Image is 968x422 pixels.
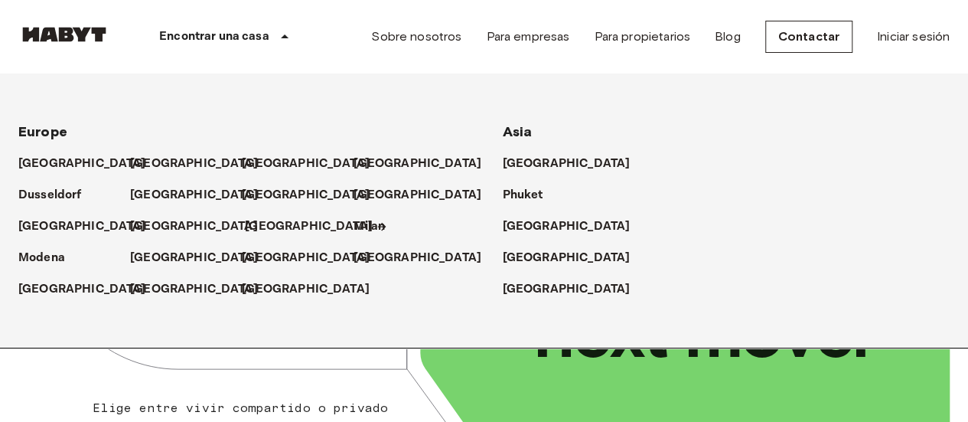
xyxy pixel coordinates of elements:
[242,249,370,267] p: [GEOGRAPHIC_DATA]
[130,186,273,204] a: [GEOGRAPHIC_DATA]
[18,155,146,173] p: [GEOGRAPHIC_DATA]
[130,280,273,299] a: [GEOGRAPHIC_DATA]
[503,123,533,140] span: Asia
[503,280,646,299] a: [GEOGRAPHIC_DATA]
[159,28,269,46] p: Encontrar una casa
[354,155,481,173] p: [GEOGRAPHIC_DATA]
[130,218,273,236] a: [GEOGRAPHIC_DATA]
[503,218,646,236] a: [GEOGRAPHIC_DATA]
[503,218,631,236] p: [GEOGRAPHIC_DATA]
[130,155,258,173] p: [GEOGRAPHIC_DATA]
[371,28,461,46] a: Sobre nosotros
[354,186,481,204] p: [GEOGRAPHIC_DATA]
[245,218,388,236] a: [GEOGRAPHIC_DATA]
[503,155,646,173] a: [GEOGRAPHIC_DATA]
[242,186,370,204] p: [GEOGRAPHIC_DATA]
[18,186,97,204] a: Dusseldorf
[354,186,497,204] a: [GEOGRAPHIC_DATA]
[715,28,741,46] a: Blog
[18,249,80,267] a: Modena
[242,155,385,173] a: [GEOGRAPHIC_DATA]
[18,280,146,299] p: [GEOGRAPHIC_DATA]
[503,155,631,173] p: [GEOGRAPHIC_DATA]
[242,280,370,299] p: [GEOGRAPHIC_DATA]
[503,186,543,204] p: Phuket
[130,218,258,236] p: [GEOGRAPHIC_DATA]
[486,28,569,46] a: Para empresas
[18,218,146,236] p: [GEOGRAPHIC_DATA]
[18,186,82,204] p: Dusseldorf
[18,280,161,299] a: [GEOGRAPHIC_DATA]
[18,218,161,236] a: [GEOGRAPHIC_DATA]
[503,186,559,204] a: Phuket
[130,280,258,299] p: [GEOGRAPHIC_DATA]
[18,27,110,42] img: Habyt
[765,21,852,53] a: Contactar
[503,280,631,299] p: [GEOGRAPHIC_DATA]
[354,155,497,173] a: [GEOGRAPHIC_DATA]
[242,186,385,204] a: [GEOGRAPHIC_DATA]
[242,155,370,173] p: [GEOGRAPHIC_DATA]
[130,249,273,267] a: [GEOGRAPHIC_DATA]
[354,249,497,267] a: [GEOGRAPHIC_DATA]
[18,249,65,267] p: Modena
[18,123,67,140] span: Europe
[877,28,950,46] a: Iniciar sesión
[130,249,258,267] p: [GEOGRAPHIC_DATA]
[354,249,481,267] p: [GEOGRAPHIC_DATA]
[503,249,631,267] p: [GEOGRAPHIC_DATA]
[594,28,690,46] a: Para propietarios
[242,249,385,267] a: [GEOGRAPHIC_DATA]
[503,249,646,267] a: [GEOGRAPHIC_DATA]
[242,280,385,299] a: [GEOGRAPHIC_DATA]
[18,155,161,173] a: [GEOGRAPHIC_DATA]
[130,186,258,204] p: [GEOGRAPHIC_DATA]
[130,155,273,173] a: [GEOGRAPHIC_DATA]
[245,218,373,236] p: [GEOGRAPHIC_DATA]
